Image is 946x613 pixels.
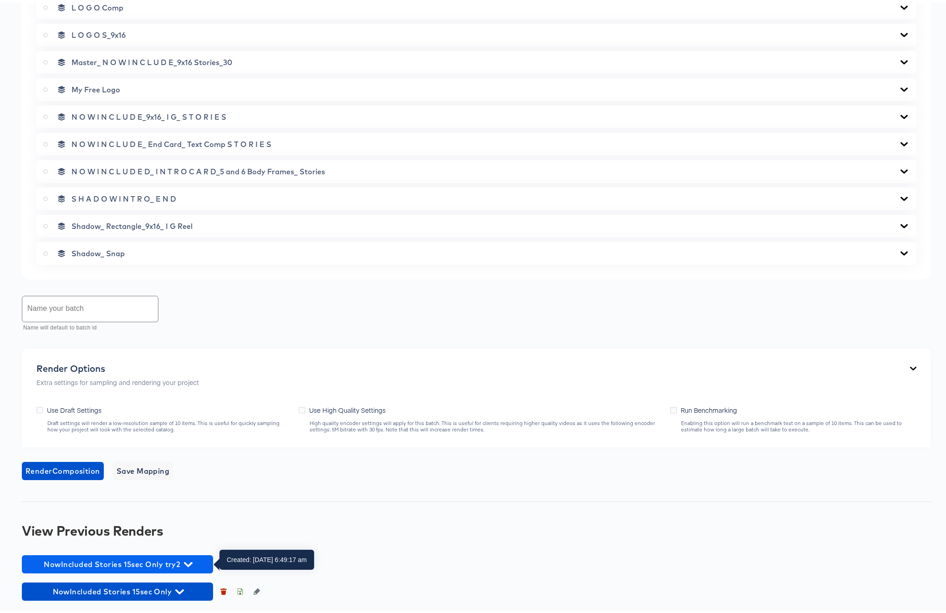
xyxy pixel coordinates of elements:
[71,247,125,256] span: Shadow_ Snap
[26,556,209,568] span: NowIncluded Stories 15sec Only try2
[113,460,173,478] button: Save Mapping
[36,361,199,372] div: Render Options
[26,583,209,596] span: NowIncluded Stories 15sec Only
[71,110,226,119] span: N O W I N C L U D E_9x16_ I G_ S T O R I E S
[22,580,213,598] button: NowIncluded Stories 15sec Only
[22,553,213,571] button: NowIncluded Stories 15sec Only try2
[25,462,100,475] span: Render Composition
[71,165,325,174] span: N O W I N C L U D E D_ I N T R O C A R D_5 and 6 Body Frames_ Stories
[22,521,931,536] div: View Previous Renders
[71,137,271,147] span: N O W I N C L U D E_ End Card_ Text Comp S T O R I E S
[36,375,199,385] p: Extra settings for sampling and rendering your project
[71,28,126,37] span: L O G O S_9x16
[22,460,104,478] button: RenderComposition
[71,219,193,228] span: Shadow_ Rectangle_9x16_ I G Reel
[47,403,102,412] span: Use Draft Settings
[309,403,386,412] span: Use High Quality Settings
[47,418,290,431] div: Draft settings will render a low-resolution sample of 10 items. This is useful for quickly sampli...
[309,418,661,431] div: High quality encoder settings will apply for this batch. This is useful for clients requiring hig...
[23,321,152,330] p: Name will default to batch id
[71,192,176,201] span: S H A D O W I N T R O_ E N D
[71,56,232,65] span: Master_ N O W I N C L U D E_9x16 Stories_30
[681,418,916,431] div: Enabling this option will run a benchmark test on a sample of 10 items. This can be used to estim...
[681,403,737,412] span: Run Benchmarking
[117,462,170,475] span: Save Mapping
[71,1,123,10] span: L O G O Comp
[71,83,120,92] span: My Free Logo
